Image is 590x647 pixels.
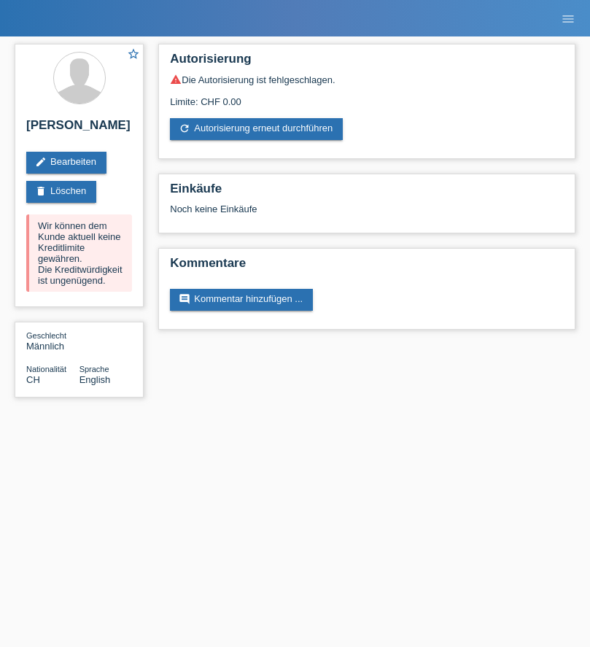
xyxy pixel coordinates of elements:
div: Männlich [26,330,79,352]
i: refresh [179,123,190,134]
h2: Einkäufe [170,182,564,204]
div: Wir können dem Kunde aktuell keine Kreditlimite gewähren. Die Kreditwürdigkeit ist ungenügend. [26,214,132,292]
a: commentKommentar hinzufügen ... [170,289,313,311]
h2: Autorisierung [170,52,564,74]
div: Limite: CHF 0.00 [170,85,564,107]
i: delete [35,185,47,197]
h2: Kommentare [170,256,564,278]
span: English [79,374,111,385]
i: edit [35,156,47,168]
a: star_border [127,47,140,63]
h2: [PERSON_NAME] [26,118,132,140]
a: deleteLöschen [26,181,96,203]
div: Die Autorisierung ist fehlgeschlagen. [170,74,564,85]
a: refreshAutorisierung erneut durchführen [170,118,343,140]
span: Nationalität [26,365,66,373]
i: comment [179,293,190,305]
i: warning [170,74,182,85]
span: Sprache [79,365,109,373]
i: star_border [127,47,140,61]
span: Schweiz [26,374,40,385]
i: menu [561,12,575,26]
a: menu [554,14,583,23]
span: Geschlecht [26,331,66,340]
div: Noch keine Einkäufe [170,204,564,225]
a: editBearbeiten [26,152,106,174]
